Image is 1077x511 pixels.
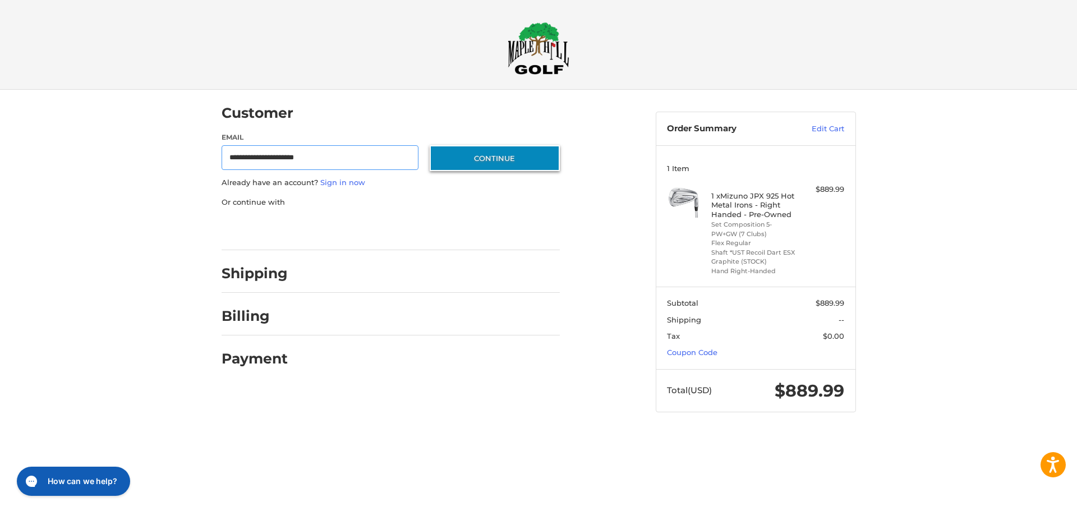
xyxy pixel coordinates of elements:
span: Subtotal [667,298,698,307]
img: Maple Hill Golf [508,22,569,75]
a: Coupon Code [667,348,717,357]
span: -- [839,315,844,324]
h2: Customer [222,104,293,122]
h4: 1 x Mizuno JPX 925 Hot Metal Irons - Right Handed - Pre-Owned [711,191,797,219]
span: Total (USD) [667,385,712,395]
p: Or continue with [222,197,560,208]
span: $889.99 [816,298,844,307]
iframe: PayPal-paypal [218,219,302,239]
p: Already have an account? [222,177,560,188]
li: Shaft *UST Recoil Dart ESX Graphite (STOCK) [711,248,797,266]
span: Shipping [667,315,701,324]
a: Edit Cart [788,123,844,135]
h2: Shipping [222,265,288,282]
a: Sign in now [320,178,365,187]
iframe: PayPal-venmo [408,219,492,239]
h3: Order Summary [667,123,788,135]
li: Hand Right-Handed [711,266,797,276]
div: $889.99 [800,184,844,195]
h3: 1 Item [667,164,844,173]
button: Continue [430,145,560,171]
label: Email [222,132,419,142]
span: $889.99 [775,380,844,401]
h2: Payment [222,350,288,367]
li: Flex Regular [711,238,797,248]
span: Tax [667,332,680,340]
iframe: PayPal-paylater [313,219,397,239]
li: Set Composition 5-PW+GW (7 Clubs) [711,220,797,238]
iframe: Gorgias live chat messenger [11,463,134,500]
h2: Billing [222,307,287,325]
span: $0.00 [823,332,844,340]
